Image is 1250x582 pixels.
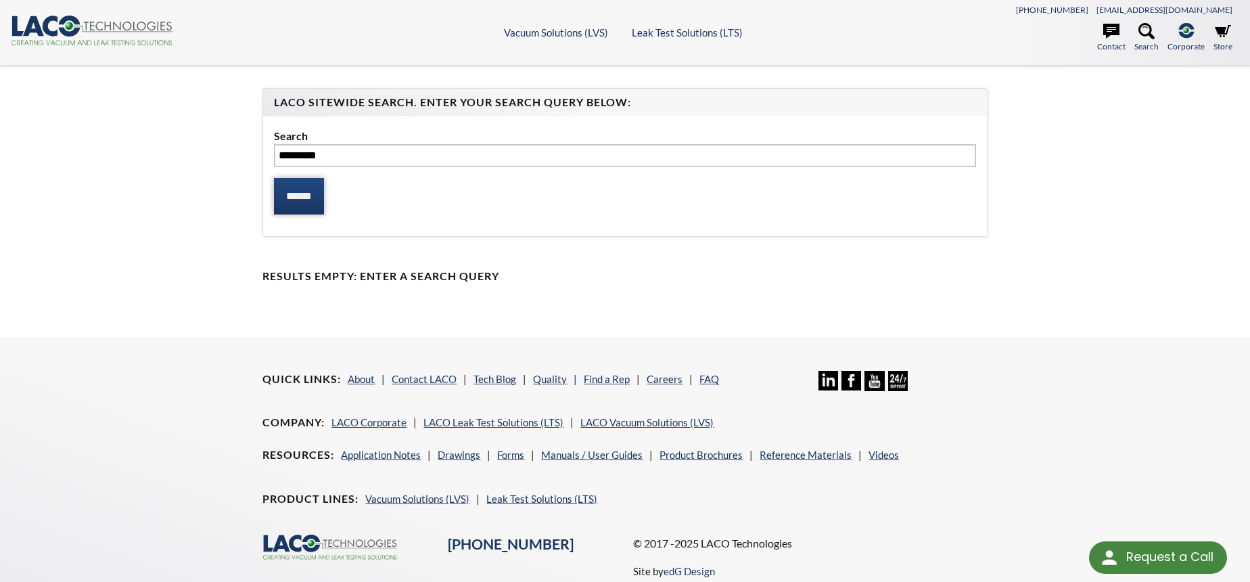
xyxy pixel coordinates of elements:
a: Contact LACO [392,373,457,385]
span: Corporate [1167,40,1205,53]
a: Search [1134,23,1159,53]
a: [PHONE_NUMBER] [1016,5,1088,15]
h4: Company [262,416,325,430]
a: [PHONE_NUMBER] [448,535,574,553]
a: Tech Blog [473,373,516,385]
a: Videos [869,449,899,461]
img: round button [1098,547,1120,568]
a: Manuals / User Guides [541,449,643,461]
a: LACO Vacuum Solutions (LVS) [580,416,714,428]
a: Vacuum Solutions (LVS) [365,493,469,505]
a: 24/7 Support [888,381,908,393]
a: Quality [533,373,567,385]
a: Careers [647,373,682,385]
a: LACO Leak Test Solutions (LTS) [423,416,563,428]
h4: Resources [262,448,334,462]
p: Site by [633,563,715,579]
a: FAQ [699,373,719,385]
h4: Product Lines [262,492,358,506]
a: Reference Materials [760,449,852,461]
label: Search [274,127,975,145]
a: [EMAIL_ADDRESS][DOMAIN_NAME] [1096,5,1232,15]
a: Application Notes [341,449,421,461]
a: Product Brochures [659,449,743,461]
a: About [348,373,375,385]
a: Find a Rep [584,373,630,385]
div: Request a Call [1089,541,1227,574]
a: Leak Test Solutions (LTS) [486,493,597,505]
a: Leak Test Solutions (LTS) [632,26,743,39]
img: 24/7 Support Icon [888,371,908,390]
a: Store [1213,23,1232,53]
p: © 2017 -2025 LACO Technologies [633,535,988,552]
h4: LACO Sitewide Search. Enter your Search Query Below: [274,95,975,110]
h4: Results Empty: Enter a Search Query [262,269,987,284]
a: Drawings [438,449,480,461]
a: Vacuum Solutions (LVS) [504,26,608,39]
div: Request a Call [1126,541,1213,573]
a: Contact [1097,23,1126,53]
a: edG Design [664,565,715,577]
h4: Quick Links [262,372,341,386]
a: Forms [497,449,524,461]
a: LACO Corporate [331,416,407,428]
